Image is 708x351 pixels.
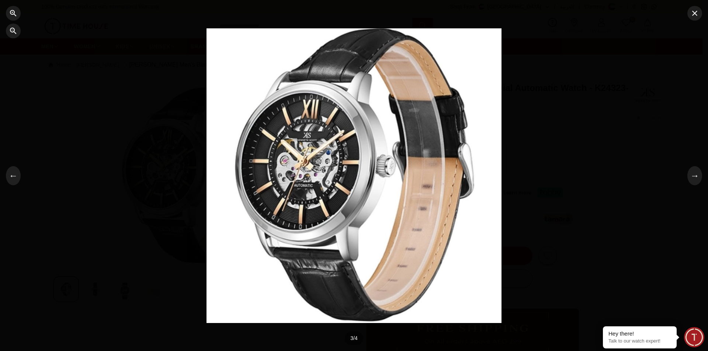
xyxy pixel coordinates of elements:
[608,330,671,337] div: Hey there!
[608,338,671,344] p: Talk to our watch expert!
[344,331,363,345] div: 3 / 4
[687,166,702,185] button: →
[6,166,21,185] button: ←
[684,327,704,347] div: Chat Widget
